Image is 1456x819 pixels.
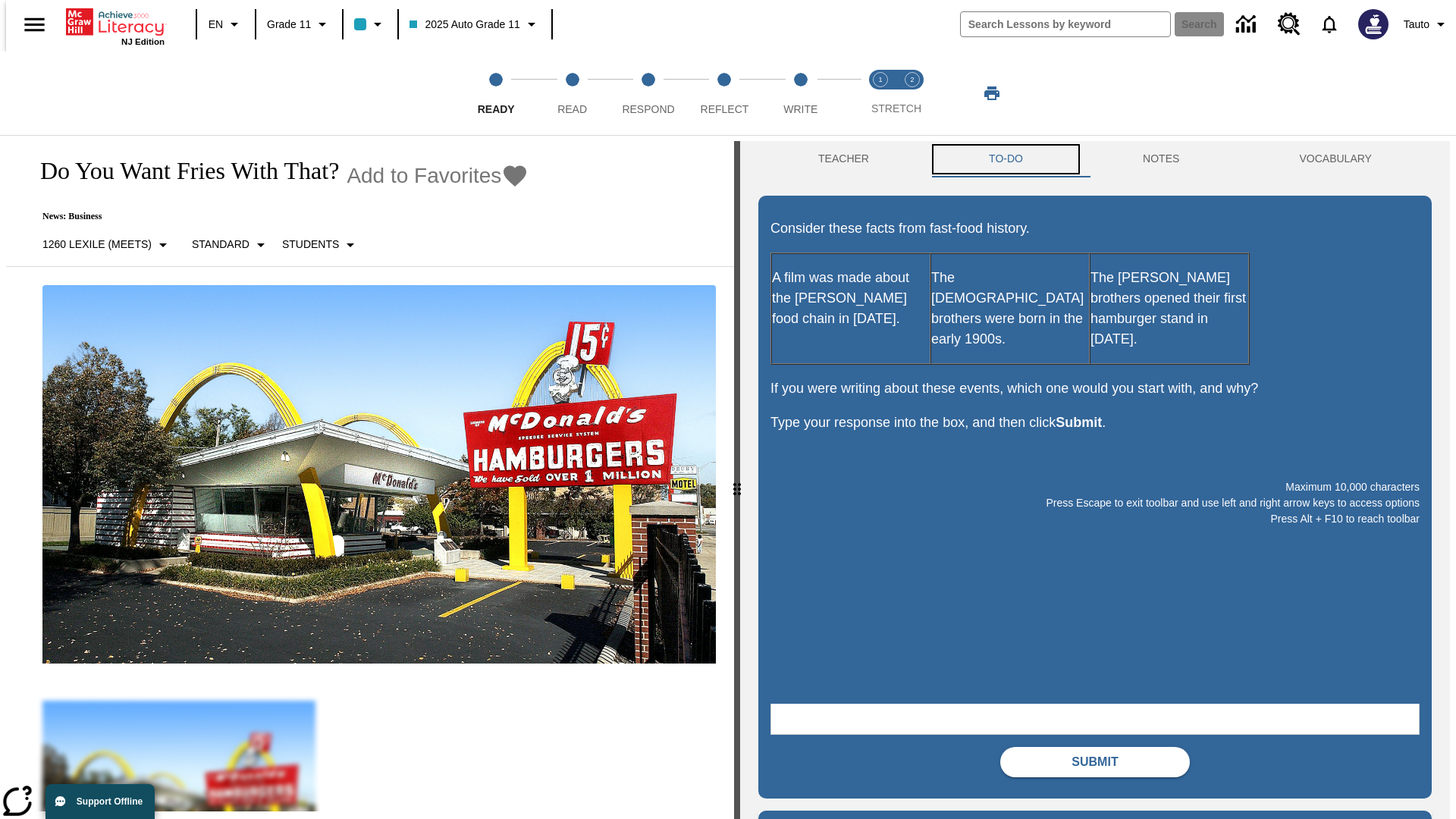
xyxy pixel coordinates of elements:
[261,11,337,38] button: Grade: Grade 11, Select a grade
[770,218,1420,239] p: Consider these facts from fast-food history.
[931,268,1089,350] p: The [DEMOGRAPHIC_DATA] brothers were born in the early 1900s.
[348,11,393,38] button: Class color is light blue. Change class color
[1398,11,1456,38] button: Profile/Settings
[45,784,155,819] button: Support Offline
[1000,747,1190,777] button: Submit
[701,103,749,115] span: Reflect
[557,103,587,115] span: Read
[871,102,921,115] span: STRETCH
[1083,141,1239,177] button: NOTES
[961,12,1170,36] input: search field
[1349,5,1398,44] button: Select a new avatar
[1358,9,1389,39] img: Avatar
[77,796,143,807] span: Support Offline
[878,76,882,83] text: 1
[758,141,1432,177] div: Instructional Panel Tabs
[1056,415,1102,430] strong: Submit
[622,103,674,115] span: Respond
[121,37,165,46] span: NJ Edition
[347,162,529,189] button: Add to Favorites - Do You Want Fries With That?
[24,157,339,185] h1: Do You Want Fries With That?
[734,141,740,819] div: Press Enter or Spacebar and then press right and left arrow keys to move the slider
[770,413,1420,433] p: Type your response into the box, and then click .
[740,141,1450,819] div: activity
[12,2,57,47] button: Open side menu
[772,268,930,329] p: A film was made about the [PERSON_NAME] food chain in [DATE].
[347,164,501,188] span: Add to Favorites
[1090,268,1248,350] p: The [PERSON_NAME] brothers opened their first hamburger stand in [DATE].
[202,11,250,38] button: Language: EN, Select a language
[267,17,311,33] span: Grade 11
[757,52,845,135] button: Write step 5 of 5
[1310,5,1349,44] a: Notifications
[770,495,1420,511] p: Press Escape to exit toolbar and use left and right arrow keys to access options
[770,479,1420,495] p: Maximum 10,000 characters
[758,141,929,177] button: Teacher
[528,52,616,135] button: Read step 2 of 5
[42,237,152,253] p: 1260 Lexile (Meets)
[770,378,1420,399] p: If you were writing about these events, which one would you start with, and why?
[1239,141,1432,177] button: VOCABULARY
[1404,17,1429,33] span: Tauto
[910,76,914,83] text: 2
[66,5,165,46] div: Home
[770,511,1420,527] p: Press Alt + F10 to reach toolbar
[42,285,716,664] img: One of the first McDonald's stores, with the iconic red sign and golden arches.
[276,231,366,259] button: Select Student
[36,231,178,259] button: Select Lexile, 1260 Lexile (Meets)
[604,52,692,135] button: Respond step 3 of 5
[282,237,339,253] p: Students
[968,80,1016,107] button: Print
[24,211,529,222] p: News: Business
[209,17,223,33] span: EN
[452,52,540,135] button: Ready step 1 of 5
[929,141,1083,177] button: TO-DO
[890,52,934,135] button: Stretch Respond step 2 of 2
[186,231,276,259] button: Scaffolds, Standard
[858,52,902,135] button: Stretch Read step 1 of 2
[1227,4,1269,45] a: Data Center
[783,103,817,115] span: Write
[409,17,519,33] span: 2025 Auto Grade 11
[6,12,221,26] body: Maximum 10,000 characters Press Escape to exit toolbar and use left and right arrow keys to acces...
[478,103,515,115] span: Ready
[403,11,546,38] button: Class: 2025 Auto Grade 11, Select your class
[680,52,768,135] button: Reflect step 4 of 5
[6,141,734,811] div: reading
[1269,4,1310,45] a: Resource Center, Will open in new tab
[192,237,249,253] p: Standard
